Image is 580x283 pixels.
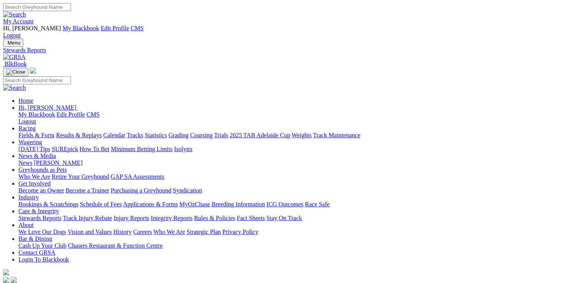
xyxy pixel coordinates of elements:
[18,132,54,138] a: Fields & Form
[3,25,577,39] div: My Account
[62,25,99,31] a: My Blackbook
[3,39,23,47] button: Toggle navigation
[80,146,110,152] a: How To Bet
[80,201,122,207] a: Schedule of Fees
[103,132,125,138] a: Calendar
[18,139,42,145] a: Wagering
[18,153,56,159] a: News & Media
[145,132,167,138] a: Statistics
[212,201,265,207] a: Breeding Information
[3,76,71,84] input: Search
[18,173,50,180] a: Who We Are
[18,222,34,228] a: About
[18,125,36,132] a: Racing
[179,201,210,207] a: MyOzChase
[190,132,213,138] a: Coursing
[173,187,202,194] a: Syndication
[151,215,192,221] a: Integrity Reports
[3,18,34,25] a: My Account
[18,146,50,152] a: [DATE] Tips
[313,132,360,138] a: Track Maintenance
[18,194,39,201] a: Industry
[3,54,26,61] img: GRSA
[305,201,329,207] a: Race Safe
[18,235,52,242] a: Bar & Dining
[63,215,112,221] a: Track Injury Rebate
[30,67,36,74] img: logo-grsa-white.png
[266,201,303,207] a: ICG Outcomes
[113,229,131,235] a: History
[214,132,228,138] a: Trials
[18,104,78,111] a: Hi, [PERSON_NAME]
[18,187,577,194] div: Get Involved
[11,277,17,283] img: twitter.svg
[87,111,100,118] a: CMS
[57,111,85,118] a: Edit Profile
[3,269,9,275] img: logo-grsa-white.png
[6,69,25,75] img: Close
[3,61,27,67] a: BlkBook
[101,25,129,31] a: Edit Profile
[3,84,26,91] img: Search
[18,215,577,222] div: Care & Integrity
[237,215,265,221] a: Fact Sheets
[18,97,33,104] a: Home
[18,215,61,221] a: Stewards Reports
[111,187,171,194] a: Purchasing a Greyhound
[52,173,109,180] a: Retire Your Greyhound
[56,132,102,138] a: Results & Replays
[18,208,59,214] a: Care & Integrity
[18,180,51,187] a: Get Involved
[266,215,302,221] a: Stay On Track
[18,242,66,249] a: Cash Up Your Club
[5,61,27,67] span: BlkBook
[3,68,28,76] button: Toggle navigation
[153,229,185,235] a: Who We Are
[18,160,32,166] a: News
[222,229,258,235] a: Privacy Policy
[18,201,577,208] div: Industry
[18,187,64,194] a: Become an Owner
[292,132,312,138] a: Weights
[3,25,61,31] span: Hi, [PERSON_NAME]
[194,215,235,221] a: Rules & Policies
[123,201,178,207] a: Applications & Forms
[66,187,109,194] a: Become a Trainer
[68,242,163,249] a: Chasers Restaurant & Function Centre
[18,111,55,118] a: My Blackbook
[3,32,21,38] a: Logout
[18,160,577,166] div: News & Media
[127,132,143,138] a: Tracks
[3,11,26,18] img: Search
[230,132,290,138] a: 2025 TAB Adelaide Cup
[3,3,71,11] input: Search
[18,118,36,125] a: Logout
[169,132,189,138] a: Grading
[133,229,152,235] a: Careers
[18,111,577,125] div: Hi, [PERSON_NAME]
[18,229,577,235] div: About
[111,146,173,152] a: Minimum Betting Limits
[18,201,78,207] a: Bookings & Scratchings
[18,132,577,139] div: Racing
[52,146,78,152] a: SUREpick
[187,229,221,235] a: Strategic Plan
[3,277,9,283] img: facebook.svg
[3,47,577,54] a: Stewards Reports
[111,173,164,180] a: GAP SA Assessments
[18,256,69,263] a: Login To Blackbook
[113,215,149,221] a: Injury Reports
[18,146,577,153] div: Wagering
[18,229,66,235] a: We Love Our Dogs
[174,146,192,152] a: Isolynx
[67,229,112,235] a: Vision and Values
[34,160,82,166] a: [PERSON_NAME]
[18,249,55,256] a: Contact GRSA
[8,40,20,46] span: Menu
[131,25,144,31] a: CMS
[18,166,67,173] a: Greyhounds as Pets
[18,242,577,249] div: Bar & Dining
[18,104,76,111] span: Hi, [PERSON_NAME]
[18,173,577,180] div: Greyhounds as Pets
